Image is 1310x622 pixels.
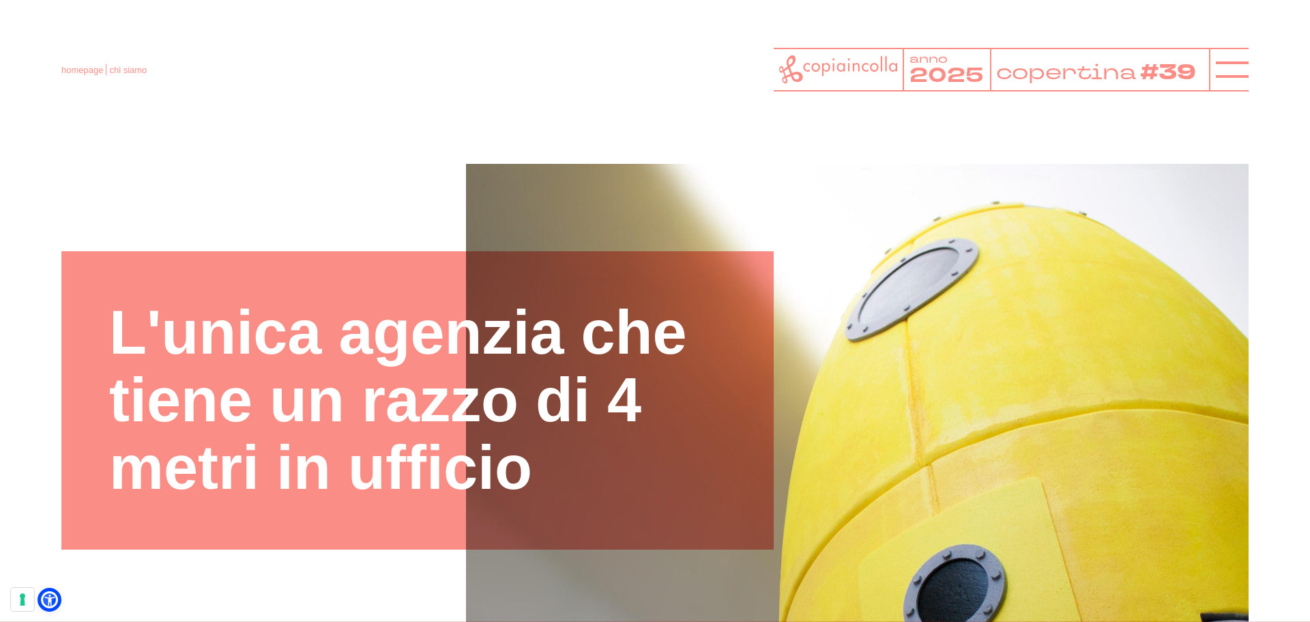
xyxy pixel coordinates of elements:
[41,591,58,608] a: Open Accessibility Menu
[995,57,1140,86] tspan: copertina
[109,299,726,502] h1: L'unica agenzia che tiene un razzo di 4 metri in ufficio
[61,65,103,75] a: homepage
[109,65,147,75] span: chi siamo
[909,51,948,67] tspan: anno
[1144,57,1202,88] tspan: #39
[909,62,983,90] tspan: 2025
[11,588,34,611] button: Le tue preferenze relative al consenso per le tecnologie di tracciamento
